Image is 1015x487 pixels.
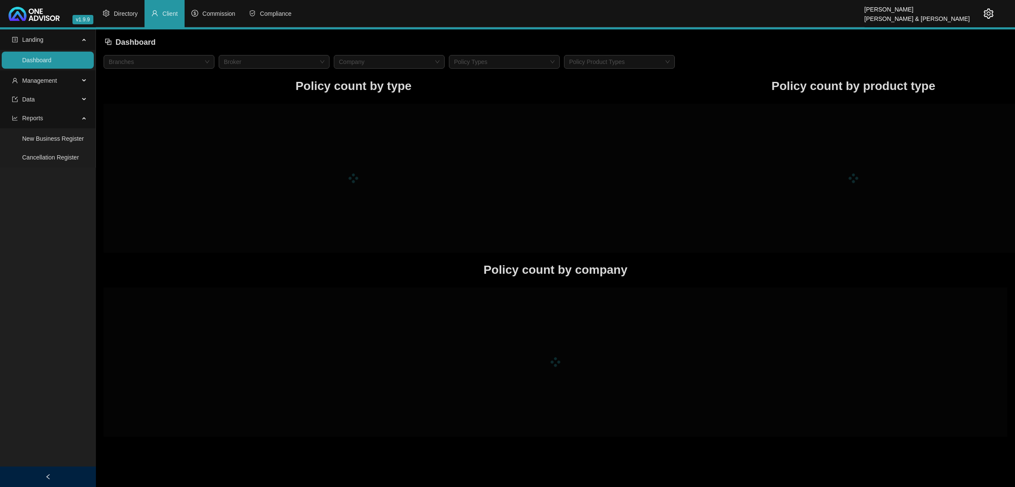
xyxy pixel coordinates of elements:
span: block [104,38,112,46]
span: setting [983,9,994,19]
span: user [151,10,158,17]
span: left [45,474,51,480]
span: user [12,78,18,84]
span: profile [12,37,18,43]
h1: Policy count by company [104,261,1007,279]
span: Data [22,96,35,103]
a: Cancellation Register [22,154,79,161]
span: Commission [202,10,235,17]
div: [PERSON_NAME] & [PERSON_NAME] [865,12,970,21]
span: Management [22,77,57,84]
span: Dashboard [116,38,156,46]
span: Landing [22,36,43,43]
span: v1.9.9 [72,15,93,24]
a: New Business Register [22,135,84,142]
span: Reports [22,115,43,122]
img: 2df55531c6924b55f21c4cf5d4484680-logo-light.svg [9,7,60,21]
span: dollar [191,10,198,17]
span: safety [249,10,256,17]
span: Compliance [260,10,292,17]
span: Directory [114,10,138,17]
span: line-chart [12,115,18,121]
h1: Policy count by type [104,77,604,96]
span: Client [162,10,178,17]
span: import [12,96,18,102]
span: setting [103,10,110,17]
a: Dashboard [22,57,52,64]
div: [PERSON_NAME] [865,2,970,12]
